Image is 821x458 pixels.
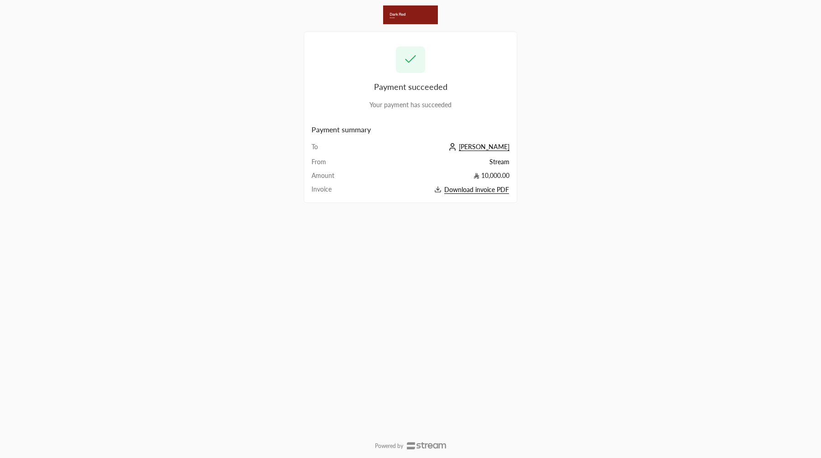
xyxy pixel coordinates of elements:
td: From [312,157,356,171]
td: Stream [356,157,509,171]
td: 10,000.00 [356,171,509,185]
td: Amount [312,171,356,185]
a: [PERSON_NAME] [446,143,509,151]
span: [PERSON_NAME] [459,143,509,151]
button: Download invoice PDF [356,185,509,195]
span: Download invoice PDF [444,186,509,194]
h2: Payment summary [312,124,509,135]
td: Invoice [312,185,356,195]
td: To [312,142,356,157]
img: Company Logo [383,5,438,24]
div: Payment succeeded [312,80,509,93]
div: Your payment has succeeded [312,100,509,109]
p: Powered by [375,442,403,450]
